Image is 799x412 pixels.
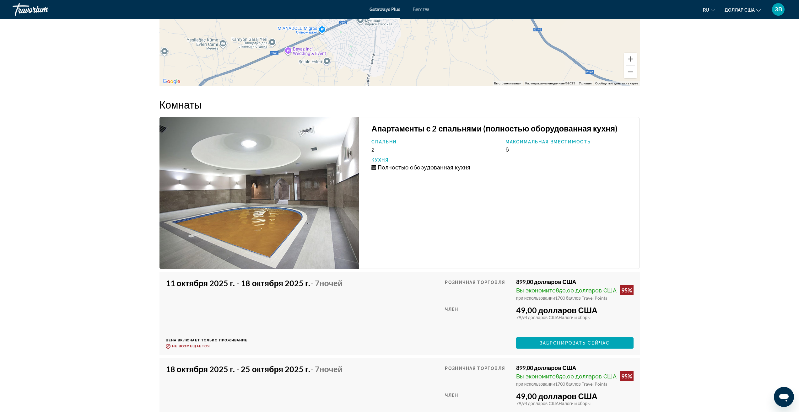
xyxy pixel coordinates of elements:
font: Розничная торговля [445,280,505,285]
font: 899,00 долларов США [516,364,576,371]
font: ЗВ [775,6,782,13]
font: Полностью оборудованная кухня [378,164,470,171]
font: Условия [579,82,591,85]
font: Член [445,307,458,312]
iframe: Кнопка запуска окна обмена сообщениями [774,387,794,407]
button: Изменить язык [703,5,715,14]
font: 850,00 долларов США [556,373,617,380]
img: Google [161,78,182,86]
font: 850,00 долларов США [556,287,617,294]
font: 79,94 долларов США [516,315,559,320]
font: 6 [505,146,509,153]
font: Вы экономите [516,373,556,380]
font: ru [703,8,709,13]
button: Быстрые клавиши [494,81,521,86]
font: Забронировать сейчас [540,340,610,345]
a: Условия (ссылка откроется в новой вкладке) [579,82,591,85]
button: Уменьшить [624,66,637,78]
font: 79,94 долларов США [516,401,559,406]
font: - 7 [310,278,320,288]
font: Розничная торговля [445,366,505,371]
font: при использовании [516,295,555,301]
font: 1700 баллов Travel Points [555,381,607,387]
a: Открыть эту область в Google Картах (в новом окне) [161,78,182,86]
font: 899,00 долларов США [516,278,576,285]
font: Комнаты [159,98,202,111]
font: 11 октября 2025 г. - 18 октября 2025 г. [166,278,310,288]
button: Увеличить [624,53,637,65]
font: 1700 баллов Travel Points [555,295,607,301]
font: Вы экономите [516,287,556,294]
font: - 7 [310,364,320,374]
a: Травориум [13,1,75,18]
font: 49,00 долларов США [516,391,597,401]
font: Картографические данные ©2025 [525,82,575,85]
font: Апартаменты с 2 спальнями (полностью оборудованная кухня) [371,124,618,133]
font: Спальни [371,139,397,144]
font: Быстрые клавиши [494,82,521,85]
img: Акрополь Термал [159,117,359,269]
font: ночей [320,278,343,288]
font: при использовании [516,381,555,387]
font: 2 [371,146,375,153]
font: Налоги и сборы [559,315,591,320]
font: доллар США [725,8,755,13]
a: Бегства [413,7,429,12]
font: 95% [621,373,632,380]
font: Цена включает только проживание. [166,338,249,342]
font: Максимальная вместимость [505,139,591,144]
button: Забронировать сейчас [516,337,634,349]
button: Изменить валюту [725,5,761,14]
font: Не возмещается [172,344,210,348]
font: 95% [621,287,632,294]
font: 49,00 долларов США [516,305,597,315]
font: 18 октября 2025 г. - 25 октября 2025 г. [166,364,310,374]
font: ночей [320,364,343,374]
font: Кухня [371,158,388,163]
font: Член [445,393,458,398]
a: Сообщить о деньгах на карте [595,82,638,85]
a: Getaways Plus [370,7,400,12]
button: Меню пользователя [770,3,786,16]
font: Налоги и сборы [559,401,591,406]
